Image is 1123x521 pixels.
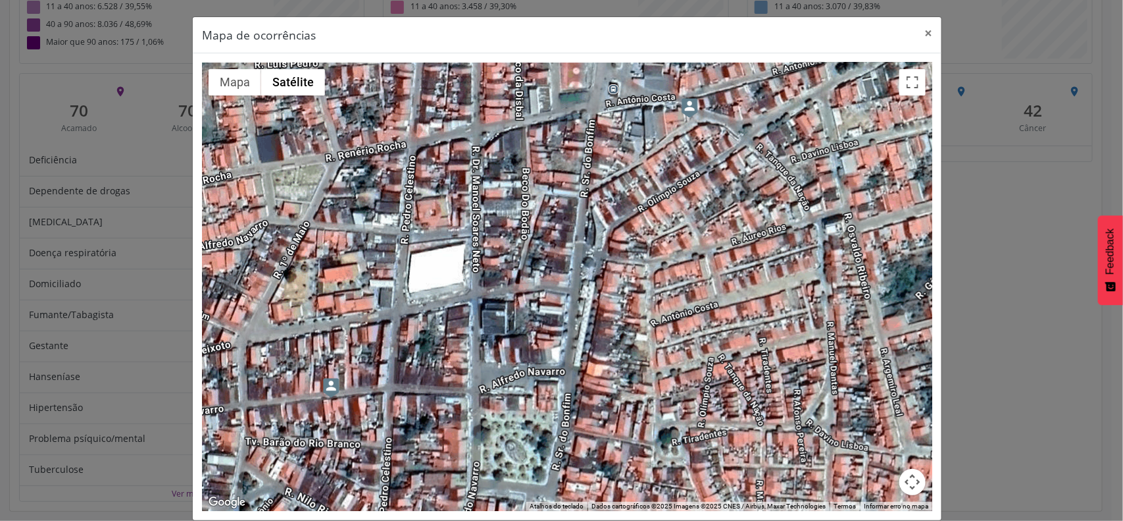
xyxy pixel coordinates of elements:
button: Mostrar imagens de satélite [261,69,325,96]
button: Ativar a visualização em tela cheia [899,69,926,96]
button: Controles da câmera no mapa [899,469,926,495]
span: Feedback [1105,229,1116,275]
a: Termos (abre em uma nova guia) [834,503,856,510]
a: Abrir esta área no Google Maps (abre uma nova janela) [205,494,249,511]
button: Feedback - Mostrar pesquisa [1098,215,1123,305]
h5: Mapa de ocorrências [202,26,316,43]
button: Mostrar mapa de ruas [209,69,261,96]
button: Close [915,17,941,49]
img: Google [205,494,249,511]
span: Dados cartográficos ©2025 Imagens ©2025 CNES / Airbus, Maxar Technologies [591,503,826,510]
button: Atalhos do teclado [530,502,584,511]
a: Informar erro no mapa [864,503,928,510]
